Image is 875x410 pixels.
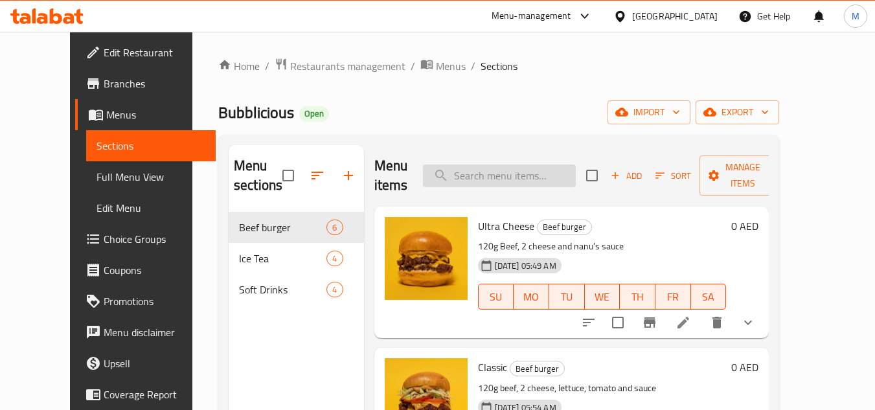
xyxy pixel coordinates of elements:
div: Ice Tea4 [229,243,364,274]
span: M [852,9,859,23]
a: Coverage Report [75,379,216,410]
span: SA [696,288,722,306]
a: Branches [75,68,216,99]
span: Sections [97,138,206,154]
span: Add [609,168,644,183]
button: sort-choices [573,307,604,338]
li: / [471,58,475,74]
div: items [326,220,343,235]
span: Menus [106,107,206,122]
span: Beef burger [510,361,564,376]
span: Coverage Report [104,387,206,402]
button: FR [655,284,691,310]
span: FR [661,288,686,306]
div: Open [299,106,329,122]
span: [DATE] 05:49 AM [490,260,562,272]
button: MO [514,284,549,310]
div: items [326,251,343,266]
a: Menus [420,58,466,74]
button: Sort [652,166,694,186]
span: SU [484,288,509,306]
h2: Menu items [374,156,408,195]
span: Menu disclaimer [104,325,206,340]
a: Upsell [75,348,216,379]
span: Bubblicious [218,98,294,127]
li: / [411,58,415,74]
span: Upsell [104,356,206,371]
li: / [265,58,269,74]
button: TH [620,284,655,310]
div: Menu-management [492,8,571,24]
span: Edit Menu [97,200,206,216]
span: Select all sections [275,162,302,189]
span: Sort [655,168,691,183]
input: search [423,165,576,187]
div: items [326,282,343,297]
img: Ultra Cheese [385,217,468,300]
button: Add section [333,160,364,191]
button: show more [733,307,764,338]
h2: Menu sections [234,156,282,195]
button: TU [549,284,585,310]
a: Edit Restaurant [75,37,216,68]
span: Ultra Cheese [478,216,534,236]
a: Home [218,58,260,74]
span: Select to update [604,309,631,336]
nav: breadcrumb [218,58,779,74]
span: Manage items [710,159,776,192]
span: Beef burger [538,220,591,234]
span: Sort sections [302,160,333,191]
span: Branches [104,76,206,91]
span: WE [590,288,615,306]
p: 120g beef, 2 cheese, lettuce, tomato and sauce [478,380,727,396]
div: Beef burger [537,220,592,235]
button: delete [701,307,733,338]
svg: Show Choices [740,315,756,330]
button: import [608,100,690,124]
a: Sections [86,130,216,161]
button: Add [606,166,647,186]
span: Coupons [104,262,206,278]
span: Choice Groups [104,231,206,247]
a: Edit Menu [86,192,216,223]
span: 4 [327,284,342,296]
a: Menus [75,99,216,130]
a: Full Menu View [86,161,216,192]
span: Soft Drinks [239,282,326,297]
span: Promotions [104,293,206,309]
nav: Menu sections [229,207,364,310]
button: export [696,100,779,124]
a: Coupons [75,255,216,286]
span: export [706,104,769,120]
button: Manage items [699,155,786,196]
span: 6 [327,222,342,234]
span: Menus [436,58,466,74]
div: Soft Drinks4 [229,274,364,305]
div: Beef burger6 [229,212,364,243]
h6: 0 AED [731,217,758,235]
div: [GEOGRAPHIC_DATA] [632,9,718,23]
span: TU [554,288,580,306]
span: Ice Tea [239,251,326,266]
div: Beef burger [510,361,565,376]
h6: 0 AED [731,358,758,376]
span: Beef burger [239,220,326,235]
button: SU [478,284,514,310]
span: Restaurants management [290,58,405,74]
a: Promotions [75,286,216,317]
span: Open [299,108,329,119]
button: WE [585,284,620,310]
a: Choice Groups [75,223,216,255]
button: Branch-specific-item [634,307,665,338]
span: Sections [481,58,517,74]
span: MO [519,288,544,306]
a: Edit menu item [676,315,691,330]
span: Sort items [647,166,699,186]
span: import [618,104,680,120]
span: Edit Restaurant [104,45,206,60]
p: 120g Beef, 2 cheese and nanu's sauce [478,238,727,255]
span: Classic [478,358,507,377]
a: Menu disclaimer [75,317,216,348]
